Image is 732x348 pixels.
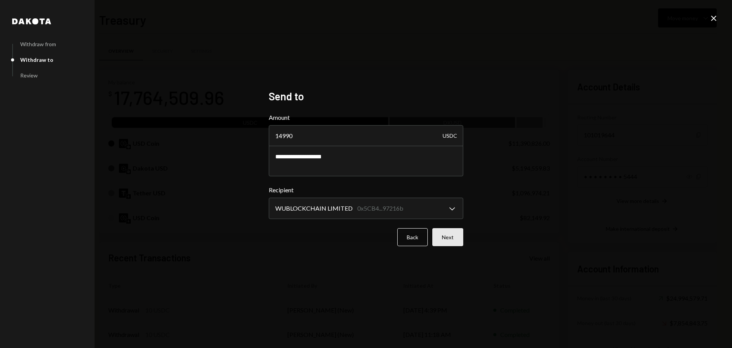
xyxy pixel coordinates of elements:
[269,125,463,147] input: Enter amount
[20,41,56,47] div: Withdraw from
[443,125,457,147] div: USDC
[20,56,53,63] div: Withdraw to
[20,72,38,79] div: Review
[269,89,463,104] h2: Send to
[269,113,463,122] label: Amount
[269,185,463,195] label: Recipient
[432,228,463,246] button: Next
[357,204,403,213] div: 0x5CB4...97216b
[269,198,463,219] button: Recipient
[397,228,428,246] button: Back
